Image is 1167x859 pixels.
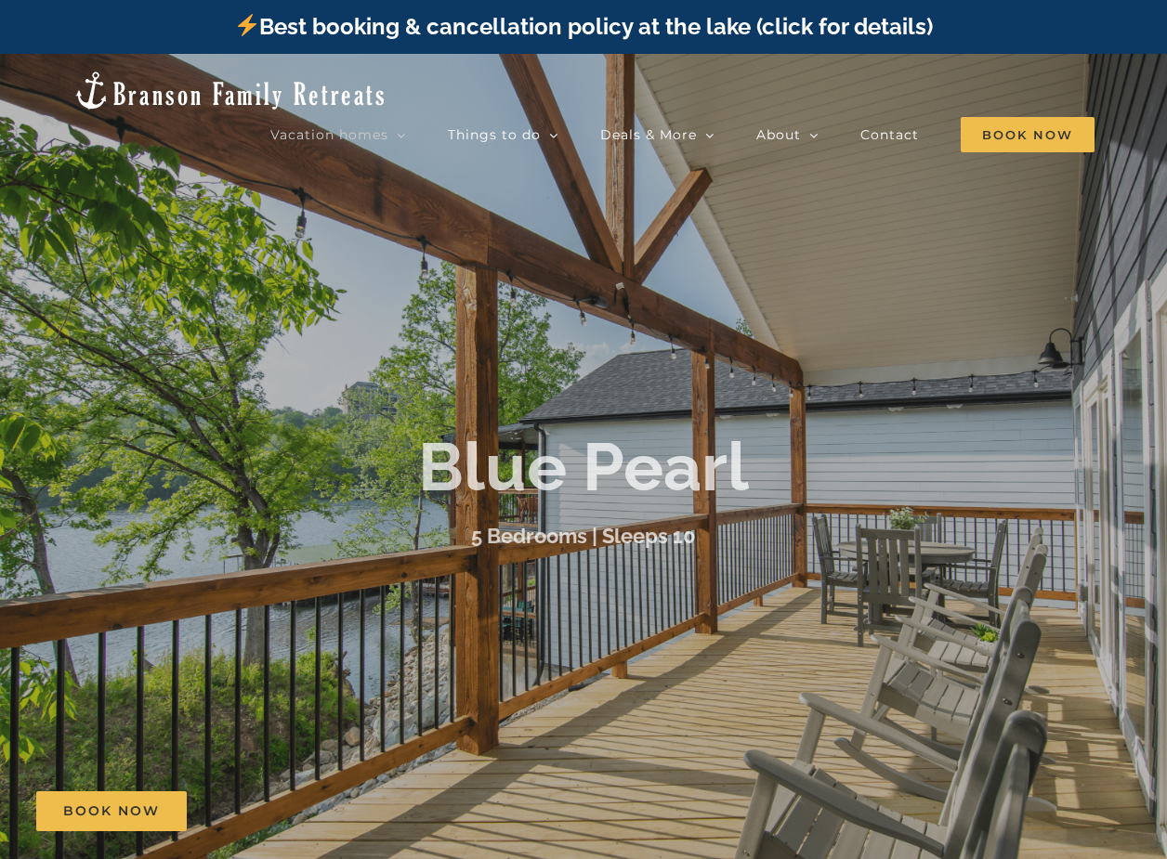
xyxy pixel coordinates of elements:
span: Vacation homes [270,128,388,141]
a: About [756,116,819,153]
span: Book Now [63,803,160,819]
h3: 5 Bedrooms | Sleeps 10 [471,524,696,548]
span: Contact [860,128,919,141]
span: About [756,128,801,141]
a: Contact [860,116,919,153]
b: Blue Pearl [418,427,749,506]
a: Best booking & cancellation policy at the lake (click for details) [234,13,933,40]
img: Branson Family Retreats Logo [72,70,387,111]
a: Vacation homes [270,116,406,153]
img: ⚡️ [236,14,258,36]
span: Book Now [961,117,1095,152]
a: Deals & More [600,116,715,153]
nav: Main Menu [270,116,1095,153]
span: Deals & More [600,128,697,141]
a: Things to do [448,116,558,153]
span: Things to do [448,128,541,141]
a: Book Now [36,791,187,831]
